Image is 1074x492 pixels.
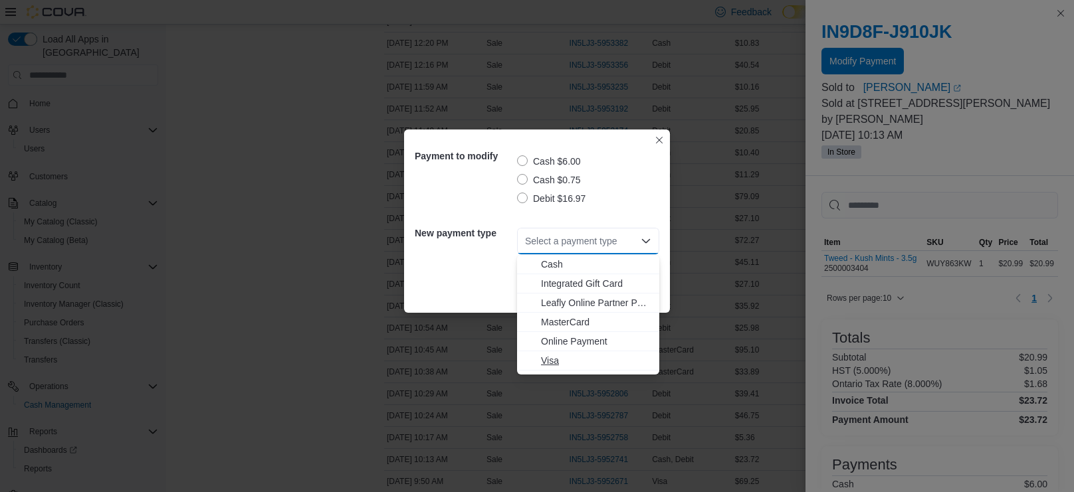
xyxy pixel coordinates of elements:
label: Cash $6.00 [517,153,581,169]
button: Closes this modal window [651,132,667,148]
span: Leafly Online Partner Payment [541,296,651,309]
span: Cash [541,258,651,271]
span: Visa [541,354,651,367]
button: MasterCard [517,313,659,332]
label: Cash $0.75 [517,172,581,188]
button: Leafly Online Partner Payment [517,293,659,313]
span: Integrated Gift Card [541,277,651,290]
button: Integrated Gift Card [517,274,659,293]
h5: Payment to modify [415,143,514,169]
button: Cash [517,255,659,274]
span: MasterCard [541,315,651,329]
input: Accessible screen reader label [525,233,526,249]
button: Close list of options [641,236,651,246]
h5: New payment type [415,220,514,246]
div: Choose from the following options [517,255,659,370]
button: Online Payment [517,332,659,351]
label: Debit $16.97 [517,191,586,206]
span: Online Payment [541,335,651,348]
button: Visa [517,351,659,370]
